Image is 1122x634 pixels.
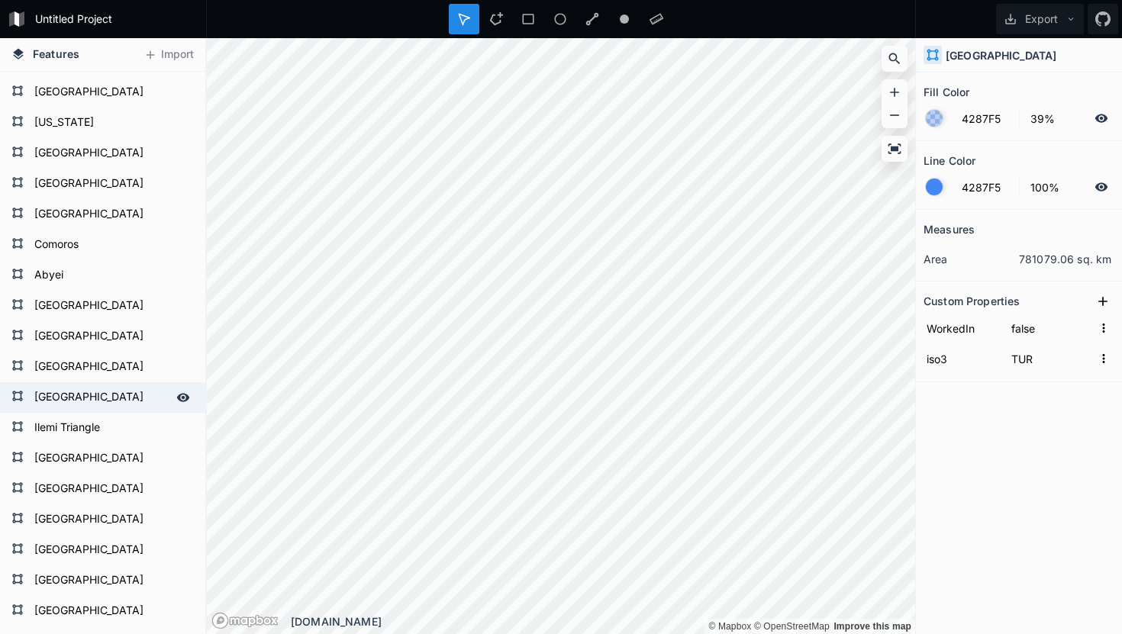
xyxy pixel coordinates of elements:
h2: Line Color [924,149,975,172]
input: Name [924,347,1001,370]
a: Mapbox logo [211,612,279,629]
h2: Fill Color [924,80,969,104]
h4: [GEOGRAPHIC_DATA] [946,47,1056,63]
div: [DOMAIN_NAME] [291,613,915,629]
a: Map feedback [833,621,911,632]
input: Name [924,317,1001,340]
h2: Measures [924,217,975,241]
h2: Custom Properties [924,289,1020,313]
a: Mapbox [708,621,751,632]
button: Export [996,4,1084,34]
button: Import [136,43,202,67]
span: Features [33,46,79,62]
a: OpenStreetMap [754,621,830,632]
dd: 781079.06 sq. km [1019,251,1114,267]
input: Empty [1008,347,1093,370]
input: Empty [1008,317,1093,340]
dt: area [924,251,1019,267]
